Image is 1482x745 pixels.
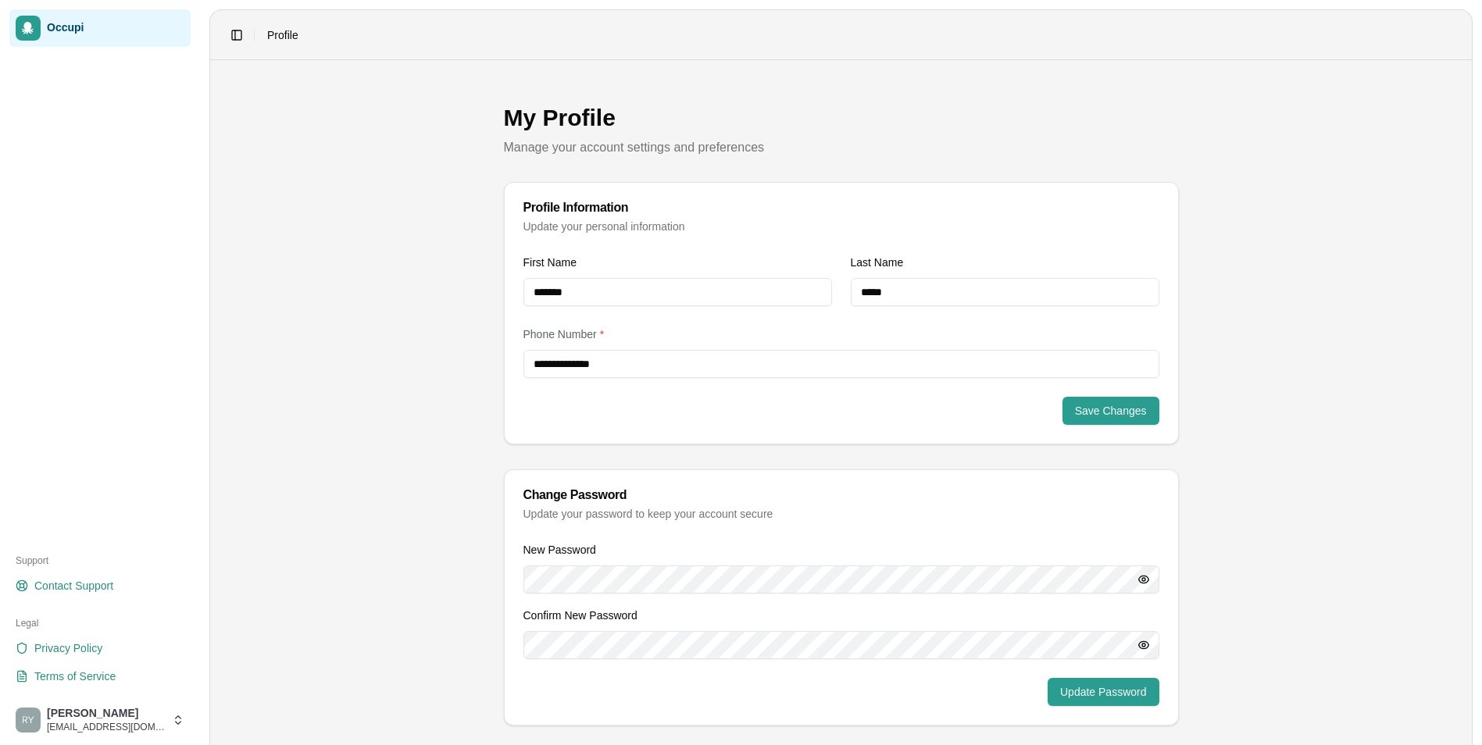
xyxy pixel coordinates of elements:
button: Update Password [1048,678,1159,706]
div: Support [9,548,191,573]
label: New Password [523,544,596,556]
span: [PERSON_NAME] [47,707,166,721]
span: Privacy Policy [34,640,102,656]
div: Update your password to keep your account secure [523,506,1159,522]
span: Occupi [47,21,184,35]
div: Change Password [523,489,1159,501]
a: Terms of Service [9,664,191,689]
span: Contact Support [34,578,113,594]
button: Save Changes [1062,397,1159,425]
h1: My Profile [504,104,1179,132]
span: [EMAIL_ADDRESS][DOMAIN_NAME] [47,721,166,733]
div: Update your personal information [523,219,1159,234]
a: Privacy Policy [9,636,191,661]
span: Terms of Service [34,668,116,684]
nav: breadcrumb [267,27,298,43]
label: Confirm New Password [523,609,637,622]
a: Occupi [9,9,191,47]
label: First Name [523,256,577,269]
label: Last Name [851,256,904,269]
a: Contact Support [9,573,191,598]
div: Profile Information [523,201,1159,214]
button: rotisha young[PERSON_NAME][EMAIL_ADDRESS][DOMAIN_NAME] [9,701,191,739]
p: Manage your account settings and preferences [504,138,1179,157]
div: Legal [9,611,191,636]
label: Phone Number [523,328,605,340]
img: rotisha young [16,708,41,733]
span: Profile [267,27,298,43]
